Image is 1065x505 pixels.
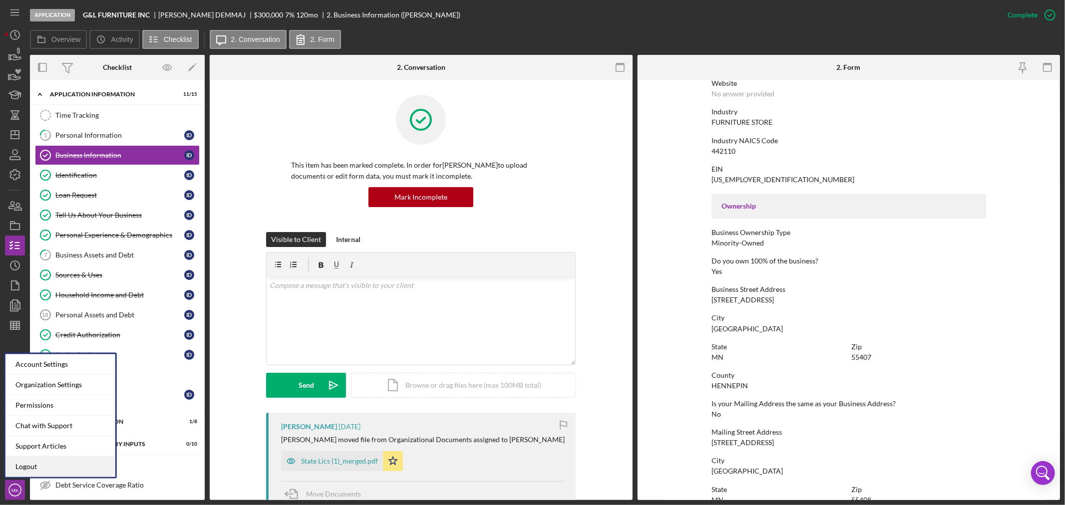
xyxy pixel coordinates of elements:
div: 120 mo [296,11,318,19]
button: Send [266,373,346,398]
div: Business Street Address [711,285,986,293]
div: 2. Business Information ([PERSON_NAME]) [327,11,460,19]
a: Logout [5,457,115,477]
div: State Lics (1)_merged.pdf [301,457,378,465]
div: Authorizations [55,351,184,359]
div: I D [184,330,194,340]
a: 10Personal Assets and DebtID [35,305,200,325]
a: IdentificationID [35,165,200,185]
div: EIN [711,165,986,173]
div: I D [184,190,194,200]
div: Application [30,9,75,21]
button: Complete [998,5,1060,25]
label: Checklist [164,35,192,43]
div: Internal [336,232,360,247]
div: I D [184,210,194,220]
a: Business InformationID [35,145,200,165]
button: Mark Incomplete [368,187,473,207]
div: BA-Due Diligence [55,371,199,379]
label: 2. Form [311,35,335,43]
div: Industry [711,108,986,116]
div: Household Income and Debt [55,291,184,299]
div: County [711,371,986,379]
div: I D [184,170,194,180]
div: Time Tracking [55,111,199,119]
div: [GEOGRAPHIC_DATA] [711,467,783,475]
div: Tell Us About Your Business [55,211,184,219]
div: Industry NAICS Code [711,137,986,145]
a: Debt Service Coverage Ratio [35,475,200,495]
div: Loan Request [55,191,184,199]
button: Internal [331,232,365,247]
text: MK [11,488,19,493]
div: State [711,486,846,494]
a: AuthorizationsID [35,345,200,365]
div: [GEOGRAPHIC_DATA] [711,325,783,333]
button: 2. Form [289,30,341,49]
div: Zip [851,486,986,494]
label: 2. Conversation [231,35,280,43]
div: Do you own 100% of the business? [711,257,986,265]
div: Website [711,79,986,87]
div: State [711,343,846,351]
div: Account Settings [5,354,115,375]
div: I D [184,310,194,320]
div: Visible to Client [271,232,321,247]
div: [STREET_ADDRESS] [711,296,774,304]
tspan: 10 [42,312,48,318]
div: Open Intercom Messenger [1031,461,1055,485]
time: 2025-07-23 00:52 [339,423,360,431]
div: Personal Assets and Debt [55,311,184,319]
button: Overview [30,30,87,49]
div: Business Ownership Type [711,229,986,237]
div: [PERSON_NAME] moved file from Organizational Documents assigned to [PERSON_NAME] [281,436,565,444]
div: Eligibility Phase [55,391,184,399]
div: Ownership [721,202,976,210]
div: Business Information [55,151,184,159]
label: Activity [111,35,133,43]
div: 1 / 8 [179,419,197,425]
a: 7Business Assets and DebtID [35,245,200,265]
div: Sources & Uses [55,271,184,279]
a: Tell Us About Your BusinessID [35,205,200,225]
button: State Lics (1)_merged.pdf [281,451,403,471]
div: Organization Settings [5,375,115,395]
div: Debt Service Coverage Ratio [55,481,199,489]
a: Time Tracking [35,105,200,125]
div: I D [184,230,194,240]
div: No answer provided [711,90,774,98]
div: I D [184,270,194,280]
b: G&L FURNITURE INC [83,11,150,19]
a: BA-Due Diligence [35,365,200,385]
div: Application Information [50,91,172,97]
div: I D [184,290,194,300]
div: 442110 [711,147,735,155]
a: Credit Report [35,455,200,475]
button: MK [5,480,25,500]
a: Household Income and DebtID [35,285,200,305]
div: Personal Experience & Demographics [55,231,184,239]
div: Mark Incomplete [394,187,447,207]
div: [STREET_ADDRESS] [711,439,774,447]
div: Mailing Street Address [711,428,986,436]
a: 1Personal InformationID [35,125,200,145]
p: This item has been marked complete. In order for [PERSON_NAME] to upload documents or edit form d... [291,160,551,182]
div: 55407 [851,353,871,361]
a: Personal Experience & DemographicsID [35,225,200,245]
tspan: 1 [44,132,47,138]
a: Eligibility PhaseID [35,385,200,405]
div: 0 / 10 [179,441,197,447]
div: Yes [711,267,722,275]
div: Business Assets and Debt [55,251,184,259]
div: Checklist [103,63,132,71]
div: Credit Authorization [55,331,184,339]
div: Personal Information [55,131,184,139]
div: Complete [1008,5,1038,25]
a: Loan RequestID [35,185,200,205]
div: FURNITURE STORE [711,118,772,126]
div: I D [184,150,194,160]
div: City [711,457,986,465]
div: No [711,410,721,418]
div: [PERSON_NAME] [281,423,337,431]
div: I D [184,350,194,360]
